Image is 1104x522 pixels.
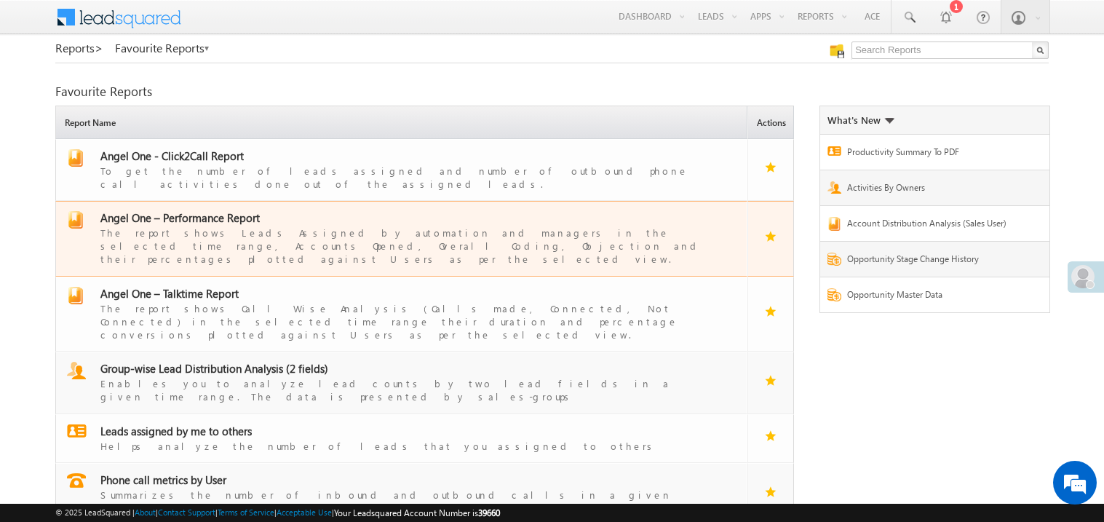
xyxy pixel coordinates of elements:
a: report Angel One – Performance ReportThe report shows Leads Assigned by automation and managers i... [63,211,741,266]
a: report Angel One – Talktime ReportThe report shows Call Wise Analysis (Calls made, Connected, Not... [63,287,741,341]
a: Acceptable Use [277,507,332,517]
span: Actions [752,108,793,138]
div: Helps analyze the number of leads that you assigned to others [100,438,720,453]
a: report Angel One - Click2Call ReportTo get the number of leads assigned and number of outbound ph... [63,149,741,191]
a: Terms of Service [218,507,274,517]
img: report [67,287,84,304]
a: Reports> [55,41,103,55]
span: Your Leadsquared Account Number is [334,507,500,518]
input: Search Reports [851,41,1049,59]
img: What's new [884,118,894,124]
div: What's New [827,114,894,127]
div: Summarizes the number of inbound and outbound calls in a given timeperiod by users [100,487,720,515]
img: report [67,362,86,379]
a: report Phone call metrics by UserSummarizes the number of inbound and outbound calls in a given t... [63,473,741,515]
a: report Group-wise Lead Distribution Analysis (2 fields)Enables you to analyze lead counts by two ... [63,362,741,403]
span: Group-wise Lead Distribution Analysis (2 fields) [100,361,328,376]
span: Angel One – Talktime Report [100,286,239,301]
img: report [67,424,87,438]
span: Angel One - Click2Call Report [100,149,244,163]
a: Opportunity Master Data [847,288,1017,305]
span: Leads assigned by me to others [100,424,252,438]
span: Angel One – Performance Report [100,210,260,225]
span: 39660 [478,507,500,518]
div: Favourite Reports [55,85,1049,98]
a: Account Distribution Analysis (Sales User) [847,217,1017,234]
a: Favourite Reports [115,41,210,55]
a: Contact Support [158,507,215,517]
span: > [95,39,103,56]
a: Opportunity Stage Change History [847,253,1017,269]
img: Report [827,181,841,194]
a: Productivity Summary To PDF [847,146,1017,162]
a: report Leads assigned by me to othersHelps analyze the number of leads that you assigned to others [63,424,741,453]
div: To get the number of leads assigned and number of outbound phone call activities done out of the ... [100,163,720,191]
a: About [135,507,156,517]
img: Report [827,288,841,301]
div: Enables you to analyze lead counts by two lead fields in a given time range. The data is presente... [100,376,720,403]
img: Report [827,217,841,231]
img: Report [827,253,841,266]
img: Manage all your saved reports! [830,44,844,58]
img: report [67,211,84,229]
span: © 2025 LeadSquared | | | | | [55,506,500,520]
img: report [67,149,84,167]
img: Report [827,146,841,156]
div: The report shows Call Wise Analysis (Calls made, Connected, Not Connected) in the selected time r... [100,301,720,341]
img: report [67,473,86,488]
span: Report Name [60,108,747,138]
a: Activities By Owners [847,181,1017,198]
span: Phone call metrics by User [100,472,226,487]
div: The report shows Leads Assigned by automation and managers in the selected time range, Accounts O... [100,225,720,266]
